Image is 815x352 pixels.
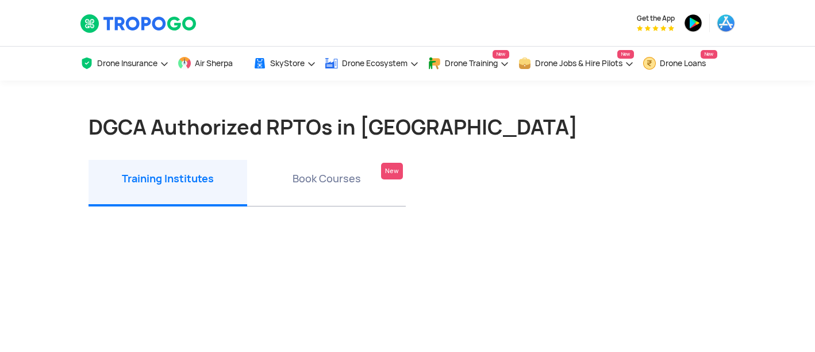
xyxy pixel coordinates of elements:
img: ic_playstore.png [684,14,702,32]
span: Air Sherpa [195,59,233,68]
span: New [617,50,634,59]
img: App Raking [637,25,674,31]
a: Drone Insurance [80,47,169,81]
a: Drone TrainingNew [428,47,509,81]
a: Drone LoansNew [643,47,717,81]
a: Drone Ecosystem [325,47,419,81]
li: Training Institutes [89,160,247,206]
a: Air Sherpa [178,47,244,81]
span: New [493,50,509,59]
span: Drone Training [445,59,498,68]
h1: DGCA Authorized RPTOs in [GEOGRAPHIC_DATA] [89,115,726,139]
a: Drone Jobs & Hire PilotsNew [518,47,634,81]
span: Drone Jobs & Hire Pilots [535,59,622,68]
img: ic_appstore.png [717,14,735,32]
span: Get the App [637,14,675,23]
span: SkyStore [270,59,305,68]
div: New [381,163,403,179]
img: TropoGo Logo [80,14,198,33]
span: Drone Insurance [97,59,157,68]
span: Drone Loans [660,59,706,68]
span: Drone Ecosystem [342,59,407,68]
li: Book Courses [247,160,406,206]
a: SkyStore [253,47,316,81]
span: New [701,50,717,59]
